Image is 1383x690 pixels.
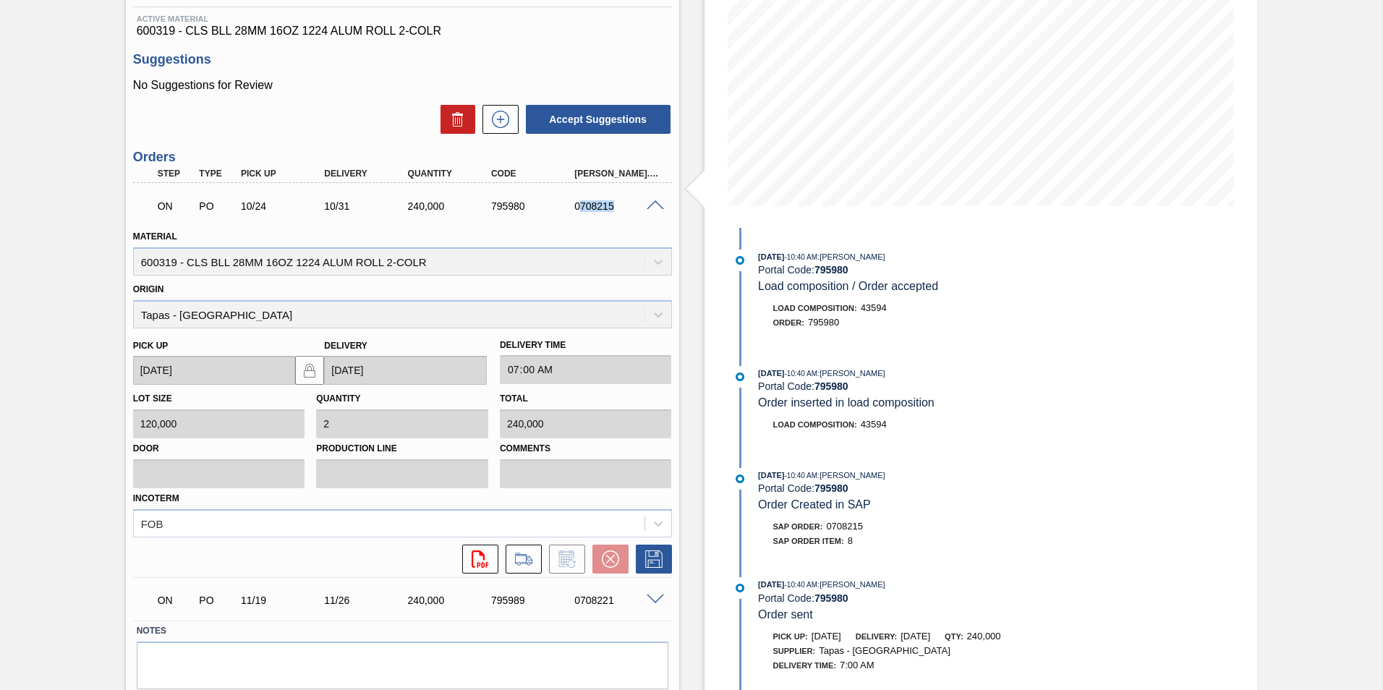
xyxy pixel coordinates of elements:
strong: 795980 [814,380,848,392]
span: Pick up: [773,632,808,641]
span: : [PERSON_NAME] [817,369,885,378]
label: Door [133,438,305,459]
span: - 10:40 AM [785,370,818,378]
div: Accept Suggestions [519,103,672,135]
div: Quantity [404,169,498,179]
div: Purchase order [195,200,239,212]
span: 7:00 AM [840,660,875,670]
label: Notes [137,621,668,642]
div: Delete Suggestions [433,105,475,134]
div: Negotiating Order [154,190,197,222]
span: Load Composition : [773,304,857,312]
img: atual [736,474,744,483]
div: 240,000 [404,595,498,606]
h3: Orders [133,150,672,165]
span: 43594 [861,302,887,313]
strong: 795980 [814,482,848,494]
div: Code [488,169,581,179]
span: - 10:40 AM [785,253,818,261]
p: ON [158,595,194,606]
button: Accept Suggestions [526,105,671,134]
span: 8 [848,535,853,546]
div: Go to Load Composition [498,545,542,574]
label: Delivery [324,341,367,351]
span: - 10:40 AM [785,581,818,589]
div: Save Order [629,545,672,574]
div: [PERSON_NAME]. ID [571,169,664,179]
span: SAP Order Item: [773,537,844,545]
span: [DATE] [758,252,784,261]
span: Order : [773,318,804,327]
p: No Suggestions for Review [133,79,672,92]
div: 11/26/2025 [320,595,414,606]
span: SAP Order: [773,522,823,531]
span: Delivery: [856,632,897,641]
img: atual [736,372,744,381]
span: [DATE] [901,631,930,642]
img: locked [301,362,318,379]
span: Supplier: [773,647,816,655]
div: Portal Code: [758,380,1102,392]
div: Pick up [237,169,331,179]
div: 10/24/2025 [237,200,331,212]
div: 795980 [488,200,581,212]
input: mm/dd/yyyy [324,356,487,385]
span: Qty: [945,632,963,641]
span: Load composition / Order accepted [758,280,938,292]
label: Production Line [316,438,488,459]
span: 795980 [808,317,839,328]
span: [DATE] [758,580,784,589]
div: Type [195,169,239,179]
span: Order sent [758,608,813,621]
div: Step [154,169,197,179]
p: ON [158,200,194,212]
span: : [PERSON_NAME] [817,252,885,261]
h3: Suggestions [133,52,672,67]
div: 0708221 [571,595,664,606]
div: New suggestion [475,105,519,134]
img: atual [736,584,744,592]
img: atual [736,256,744,265]
div: FOB [141,517,163,529]
button: locked [295,356,324,385]
strong: 795980 [814,264,848,276]
span: - 10:40 AM [785,472,818,480]
div: Open PDF file [455,545,498,574]
span: [DATE] [758,471,784,480]
span: Order Created in SAP [758,498,871,511]
div: Purchase order [195,595,239,606]
span: [DATE] [758,369,784,378]
span: 43594 [861,419,887,430]
span: Order inserted in load composition [758,396,935,409]
span: Load Composition : [773,420,857,429]
label: Pick up [133,341,169,351]
span: : [PERSON_NAME] [817,580,885,589]
div: Portal Code: [758,482,1102,494]
label: Delivery Time [500,335,672,356]
div: 795989 [488,595,581,606]
div: 240,000 [404,200,498,212]
label: Comments [500,438,672,459]
span: [DATE] [812,631,841,642]
div: Cancel Order [585,545,629,574]
div: Inform order change [542,545,585,574]
strong: 795980 [814,592,848,604]
span: Delivery Time : [773,661,836,670]
span: Tapas - [GEOGRAPHIC_DATA] [819,645,950,656]
span: : [PERSON_NAME] [817,471,885,480]
input: mm/dd/yyyy [133,356,296,385]
span: Active Material [137,14,668,23]
div: Delivery [320,169,414,179]
div: 0708215 [571,200,664,212]
span: 240,000 [967,631,1001,642]
label: Material [133,231,177,242]
label: Total [500,393,528,404]
div: Negotiating Order [154,584,197,616]
label: Origin [133,284,164,294]
label: Incoterm [133,493,179,503]
div: 11/19/2025 [237,595,331,606]
div: 10/31/2025 [320,200,414,212]
div: Portal Code: [758,264,1102,276]
span: 0708215 [826,521,863,532]
span: 600319 - CLS BLL 28MM 16OZ 1224 ALUM ROLL 2-COLR [137,25,668,38]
